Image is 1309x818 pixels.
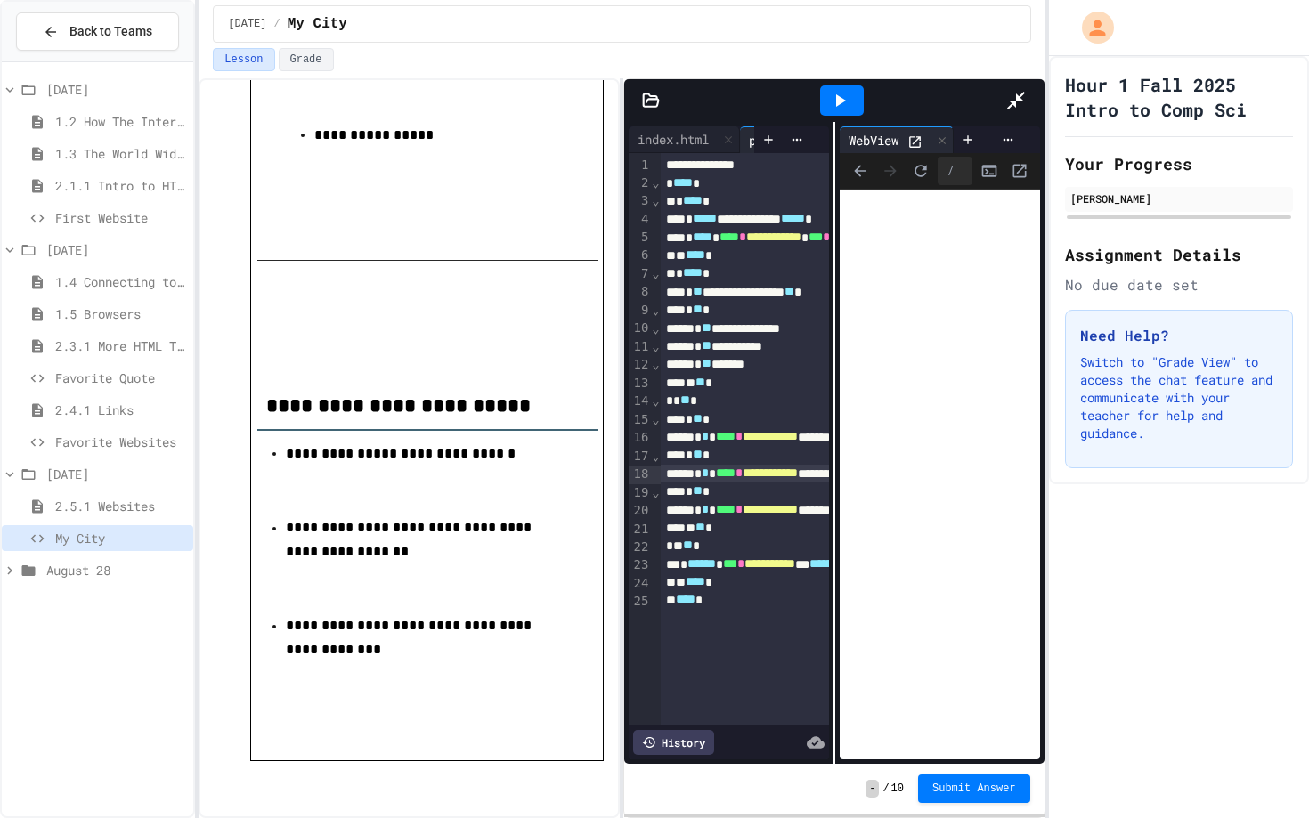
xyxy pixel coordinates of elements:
div: index.html [629,130,718,149]
span: 1.2 How The Internet Works [55,112,186,131]
div: 19 [629,484,651,502]
div: [PERSON_NAME] [1070,190,1288,207]
button: Submit Answer [918,774,1030,803]
div: 9 [629,302,651,320]
span: 1.3 The World Wide Web [55,144,186,163]
div: 12 [629,356,651,374]
span: Fold line [651,175,660,190]
span: Favorite Websites [55,433,186,451]
span: Back [847,158,874,184]
div: 24 [629,575,651,593]
div: 16 [629,429,651,447]
h2: Assignment Details [1065,242,1293,267]
p: Switch to "Grade View" to access the chat feature and communicate with your teacher for help and ... [1080,353,1278,442]
div: 14 [629,393,651,410]
h3: Need Help? [1080,325,1278,346]
div: 7 [629,265,651,283]
div: / [938,157,972,185]
button: Lesson [213,48,274,71]
span: My City [55,529,186,547]
span: Fold line [651,321,660,336]
div: 8 [629,283,651,301]
div: 18 [629,466,651,483]
div: 6 [629,247,651,264]
button: Back to Teams [16,12,179,51]
span: Fold line [651,412,660,426]
span: Fold line [651,449,660,463]
iframe: Web Preview [840,190,1040,760]
span: 1.5 Browsers [55,304,186,323]
span: My City [288,13,347,35]
span: Fold line [651,303,660,317]
span: Submit Answer [932,782,1016,796]
div: 4 [629,211,651,229]
div: 11 [629,338,651,356]
div: 20 [629,502,651,520]
div: 25 [629,593,651,611]
span: - [866,780,879,798]
div: History [633,730,714,755]
span: / [274,17,280,31]
div: page2.html [740,131,829,150]
button: Refresh [907,158,934,184]
div: 1 [629,157,651,174]
span: 10 [891,782,904,796]
div: No due date set [1065,274,1293,296]
span: Fold line [651,357,660,371]
span: Fold line [651,339,660,353]
span: [DATE] [228,17,266,31]
div: 17 [629,448,651,466]
span: Fold line [651,193,660,207]
div: page2.html [740,126,851,153]
span: 2.3.1 More HTML Tags [55,336,186,355]
span: [DATE] [46,240,186,259]
div: 21 [629,521,651,539]
span: 2.1.1 Intro to HTML [55,176,186,195]
h1: Hour 1 Fall 2025 Intro to Comp Sci [1065,72,1293,122]
span: [DATE] [46,465,186,483]
span: Favorite Quote [55,369,186,387]
button: Open in new tab [1006,158,1033,184]
div: My Account [1063,7,1118,48]
h2: Your Progress [1065,151,1293,176]
span: Back to Teams [69,22,152,41]
button: Grade [279,48,334,71]
div: index.html [629,126,740,153]
div: WebView [840,131,907,150]
span: Fold line [651,393,660,408]
div: 15 [629,411,651,429]
div: 10 [629,320,651,337]
span: Forward [877,158,904,184]
div: 5 [629,229,651,247]
div: 2 [629,174,651,192]
span: Fold line [651,485,660,499]
span: / [882,782,889,796]
div: 3 [629,192,651,210]
span: [DATE] [46,80,186,99]
div: 23 [629,556,651,574]
span: 2.5.1 Websites [55,497,186,515]
div: WebView [840,126,954,153]
span: August 28 [46,561,186,579]
span: 1.4 Connecting to a Website [55,272,186,291]
span: First Website [55,208,186,227]
span: Fold line [651,266,660,280]
div: 13 [629,375,651,393]
button: Console [976,158,1003,184]
span: 2.4.1 Links [55,401,186,419]
div: 22 [629,539,651,556]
